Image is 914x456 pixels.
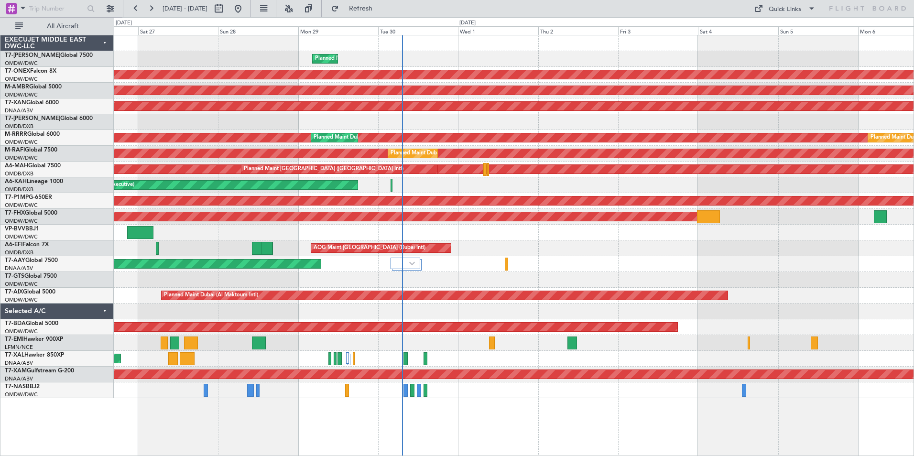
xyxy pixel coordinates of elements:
div: Planned Maint [GEOGRAPHIC_DATA] ([GEOGRAPHIC_DATA] Intl) [244,162,403,176]
a: T7-[PERSON_NAME]Global 6000 [5,116,93,121]
a: OMDW/DWC [5,296,38,304]
a: T7-ONEXFalcon 8X [5,68,56,74]
div: [DATE] [116,19,132,27]
a: OMDW/DWC [5,154,38,162]
div: AOG Maint [GEOGRAPHIC_DATA] (Dubai Intl) [314,241,425,255]
a: OMDW/DWC [5,60,38,67]
a: OMDB/DXB [5,123,33,130]
a: T7-GTSGlobal 7500 [5,273,57,279]
a: M-RAFIGlobal 7500 [5,147,57,153]
div: Planned Maint Dubai (Al Maktoum Intl) [164,288,258,303]
span: M-RRRR [5,131,27,137]
span: A6-KAH [5,179,27,185]
span: T7-[PERSON_NAME] [5,116,60,121]
span: T7-[PERSON_NAME] [5,53,60,58]
a: OMDW/DWC [5,202,38,209]
div: Fri 3 [618,26,698,35]
a: OMDW/DWC [5,217,38,225]
div: Mon 29 [298,26,378,35]
a: OMDW/DWC [5,281,38,288]
a: T7-XANGlobal 6000 [5,100,59,106]
div: Planned Maint Dubai (Al Maktoum Intl) [314,130,408,145]
span: T7-XAN [5,100,26,106]
a: OMDB/DXB [5,170,33,177]
a: OMDB/DXB [5,249,33,256]
span: T7-AIX [5,289,23,295]
span: A6-MAH [5,163,28,169]
a: T7-EMIHawker 900XP [5,337,63,342]
span: A6-EFI [5,242,22,248]
a: OMDB/DXB [5,186,33,193]
div: Tue 30 [378,26,458,35]
span: T7-P1MP [5,195,29,200]
span: T7-FHX [5,210,25,216]
button: All Aircraft [11,19,104,34]
a: A6-KAHLineage 1000 [5,179,63,185]
div: Quick Links [769,5,801,14]
div: Planned Maint Dubai (Al Maktoum Intl) [391,146,485,161]
div: Sun 5 [778,26,858,35]
button: Refresh [326,1,384,16]
span: T7-AAY [5,258,25,263]
div: [DATE] [459,19,476,27]
a: OMDW/DWC [5,391,38,398]
span: T7-ONEX [5,68,30,74]
div: Sun 28 [218,26,298,35]
input: Trip Number [29,1,84,16]
div: Sat 4 [698,26,778,35]
a: DNAA/ABV [5,375,33,382]
span: T7-XAL [5,352,24,358]
span: [DATE] - [DATE] [163,4,207,13]
span: VP-BVV [5,226,25,232]
a: T7-AIXGlobal 5000 [5,289,55,295]
a: DNAA/ABV [5,265,33,272]
a: LFMN/NCE [5,344,33,351]
div: Sat 27 [138,26,218,35]
a: OMDW/DWC [5,233,38,240]
a: T7-FHXGlobal 5000 [5,210,57,216]
span: Refresh [341,5,381,12]
div: Wed 1 [458,26,538,35]
span: T7-EMI [5,337,23,342]
a: T7-P1MPG-650ER [5,195,52,200]
span: All Aircraft [25,23,101,30]
a: A6-EFIFalcon 7X [5,242,49,248]
a: OMDW/DWC [5,91,38,98]
a: DNAA/ABV [5,359,33,367]
a: OMDW/DWC [5,328,38,335]
span: T7-XAM [5,368,27,374]
a: M-AMBRGlobal 5000 [5,84,62,90]
a: T7-XALHawker 850XP [5,352,64,358]
a: T7-XAMGulfstream G-200 [5,368,74,374]
span: T7-NAS [5,384,26,390]
a: T7-NASBBJ2 [5,384,40,390]
div: Planned Maint Dubai (Al Maktoum Intl) [315,52,409,66]
span: M-AMBR [5,84,29,90]
div: Thu 2 [538,26,618,35]
a: VP-BVVBBJ1 [5,226,39,232]
a: T7-[PERSON_NAME]Global 7500 [5,53,93,58]
a: T7-AAYGlobal 7500 [5,258,58,263]
button: Quick Links [750,1,820,16]
span: M-RAFI [5,147,25,153]
a: OMDW/DWC [5,139,38,146]
a: T7-BDAGlobal 5000 [5,321,58,326]
a: DNAA/ABV [5,107,33,114]
img: arrow-gray.svg [409,261,415,265]
span: T7-BDA [5,321,26,326]
span: T7-GTS [5,273,24,279]
a: A6-MAHGlobal 7500 [5,163,61,169]
a: OMDW/DWC [5,76,38,83]
a: M-RRRRGlobal 6000 [5,131,60,137]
